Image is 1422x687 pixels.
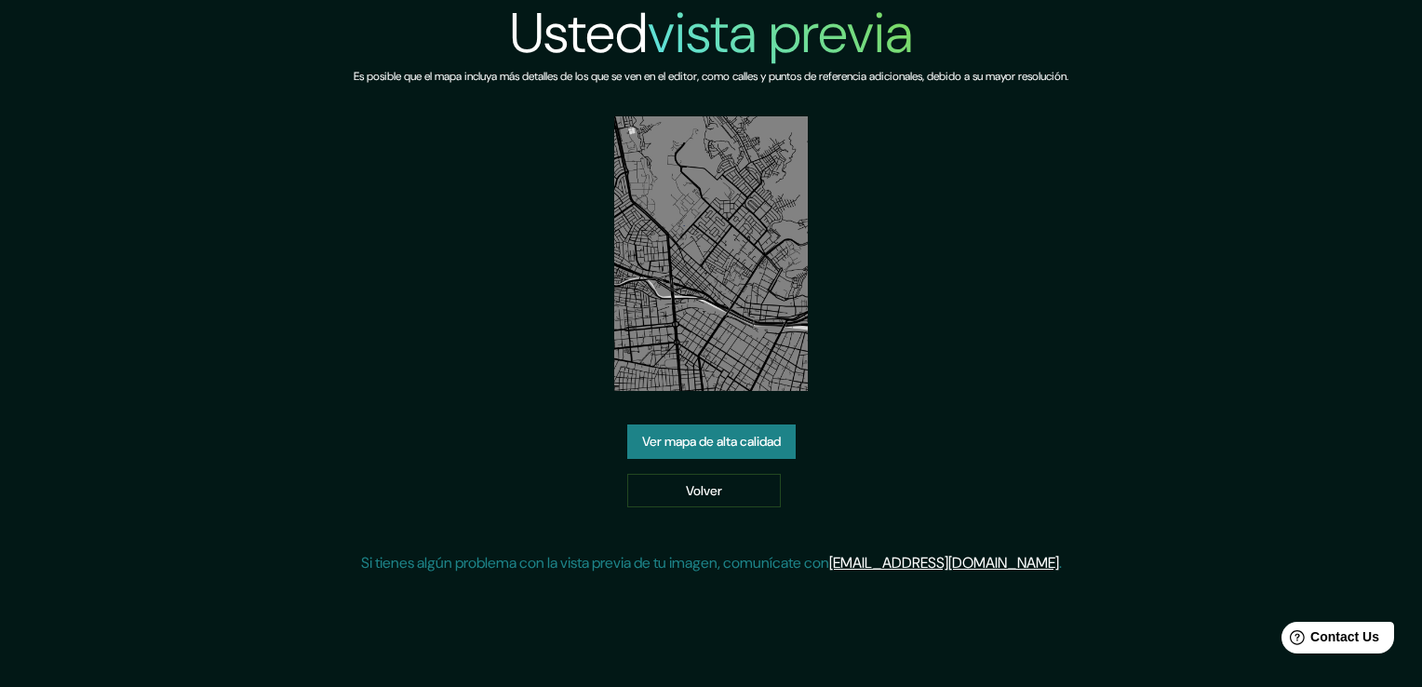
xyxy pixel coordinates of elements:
img: created-map-preview [614,116,809,391]
h6: Es posible que el mapa incluya más detalles de los que se ven en el editor, como calles y puntos ... [354,67,1068,87]
p: Si tienes algún problema con la vista previa de tu imagen, comunícate con . [361,552,1062,574]
iframe: Help widget launcher [1256,614,1402,667]
a: Volver [627,474,781,508]
a: [EMAIL_ADDRESS][DOMAIN_NAME] [829,553,1059,572]
a: Ver mapa de alta calidad [627,424,796,459]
